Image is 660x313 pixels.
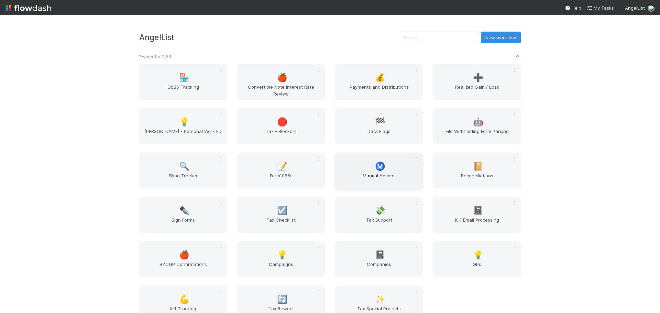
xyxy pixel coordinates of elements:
[375,250,385,259] span: 📓
[240,128,322,142] span: Tax - Blockers
[142,172,224,186] span: Filing Tracker
[139,54,173,59] span: *Favorites* ( 23 )
[473,118,483,126] span: 🤖
[335,197,423,233] a: 💸Tax Support
[338,83,420,97] span: Payments and Distributions
[237,64,325,100] a: 🍎Convertible Note Interest Rate Review
[375,206,385,215] span: 💸
[473,206,483,215] span: 📓
[338,172,420,186] span: Manual Actions
[375,295,385,304] span: ✨
[5,2,51,14] img: logo-inverted-e16ddd16eac7371096b0.svg
[142,128,224,142] span: [PERSON_NAME] - Personal Work FD
[436,261,518,275] span: GPs
[237,197,325,233] a: ☑️Tax Checklist
[139,108,227,144] a: 💡[PERSON_NAME] - Personal Work FD
[277,162,287,171] span: 📝
[375,162,385,171] span: Ⓜ️
[277,206,287,215] span: ☑️
[587,4,614,11] a: My Tasks
[625,5,645,11] span: AngelList
[179,206,189,215] span: ✒️
[436,83,518,97] span: Realized Gain / Loss
[277,295,287,304] span: 🔄
[277,250,287,259] span: 💡
[139,64,227,100] a: 🏪QSBS Tracking
[436,128,518,142] span: File Withholding Form Parsing
[142,83,224,97] span: QSBS Tracking
[240,83,322,97] span: Convertible Note Interest Rate Review
[587,5,614,11] span: My Tasks
[179,295,189,304] span: 💪
[277,118,287,126] span: 🛑
[481,32,521,43] button: New workflow
[277,73,287,82] span: 🍎
[433,153,521,189] a: 📔Reconciliations
[139,33,399,42] h3: AngelList
[179,250,189,259] span: 🍎
[237,153,325,189] a: 📝Form1065s
[565,4,581,11] div: Help
[139,197,227,233] a: ✒️Sign Forms
[240,216,322,230] span: Tax Checklist
[436,216,518,230] span: K-1 Email Processing
[338,261,420,275] span: Companies
[335,153,423,189] a: Ⓜ️Manual Actions
[433,197,521,233] a: 📓K-1 Email Processing
[338,128,420,142] span: Data Flags
[335,108,423,144] a: 🏁Data Flags
[237,241,325,277] a: 💡Campaigns
[436,172,518,186] span: Reconciliations
[375,118,385,126] span: 🏁
[433,108,521,144] a: 🤖File Withholding Form Parsing
[338,216,420,230] span: Tax Support
[473,250,483,259] span: 💡
[240,172,322,186] span: Form1065s
[473,73,483,82] span: ➕
[139,153,227,189] a: 🔍Filing Tracker
[335,64,423,100] a: 💰Payments and Distributions
[473,162,483,171] span: 📔
[399,32,478,43] input: Search...
[142,261,224,275] span: BYOGP Confirmations
[139,241,227,277] a: 🍎BYOGP Confirmations
[375,73,385,82] span: 💰
[240,261,322,275] span: Campaigns
[648,5,654,12] img: avatar_37569647-1c78-4889-accf-88c08d42a236.png
[179,118,189,126] span: 💡
[335,241,423,277] a: 📓Companies
[179,73,189,82] span: 🏪
[179,162,189,171] span: 🔍
[433,64,521,100] a: ➕Realized Gain / Loss
[237,108,325,144] a: 🛑Tax - Blockers
[433,241,521,277] a: 💡GPs
[142,216,224,230] span: Sign Forms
